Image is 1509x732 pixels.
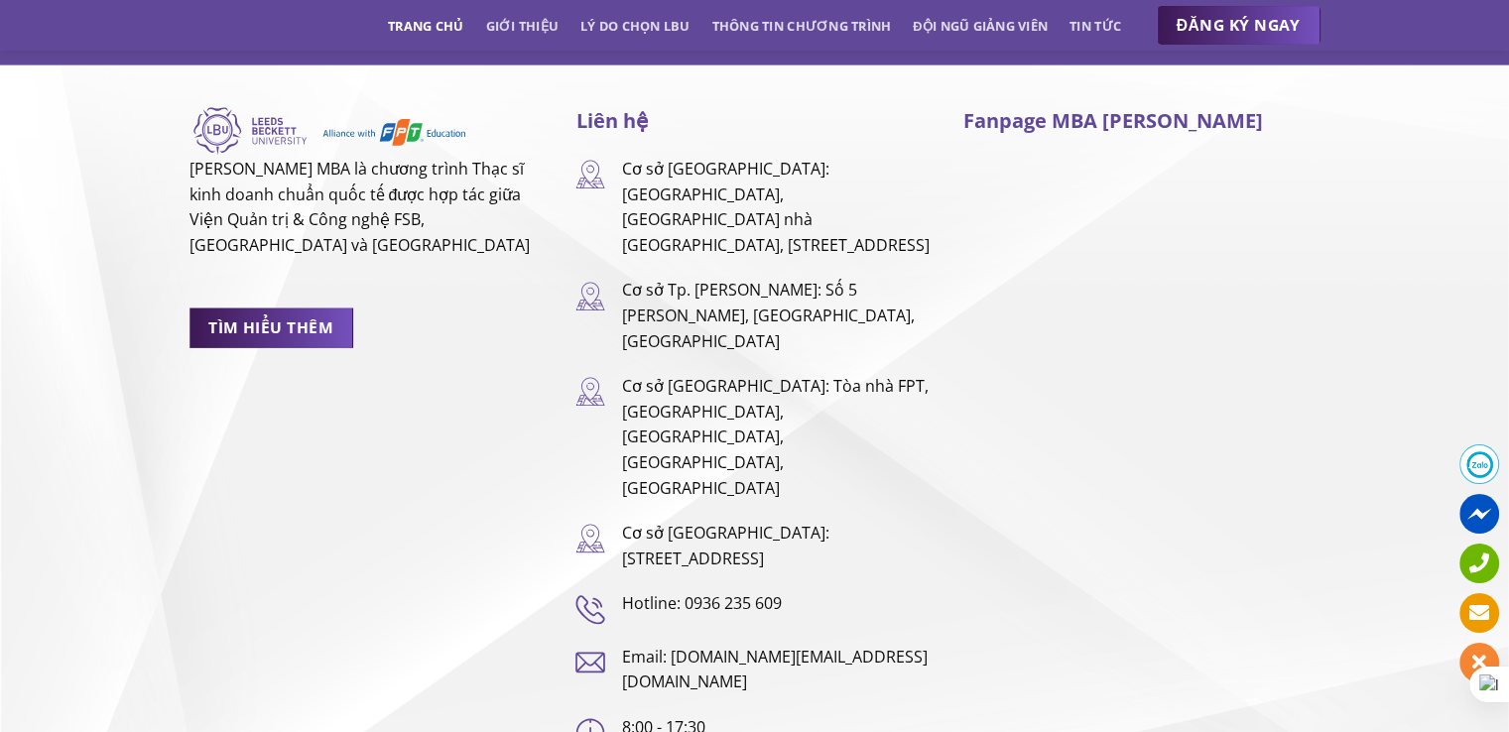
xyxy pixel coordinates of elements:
img: Logo-LBU-FSB.svg [189,105,467,157]
a: Lý do chọn LBU [580,8,691,44]
a: Tin tức [1069,8,1121,44]
a: TÌM HIỂU THÊM [189,308,353,347]
p: Cơ sở [GEOGRAPHIC_DATA]: [STREET_ADDRESS] [621,521,933,571]
a: Trang chủ [388,8,463,44]
h3: Fanpage MBA [PERSON_NAME] [962,105,1320,137]
p: [PERSON_NAME] MBA là chương trình Thạc sĩ kinh doanh chuẩn quốc tế được hợp tác giữa Viện Quản tr... [189,157,547,258]
p: Email: [DOMAIN_NAME][EMAIL_ADDRESS][DOMAIN_NAME] [621,645,933,695]
p: Cơ sở [GEOGRAPHIC_DATA]: Tòa nhà FPT, [GEOGRAPHIC_DATA], [GEOGRAPHIC_DATA], [GEOGRAPHIC_DATA], [G... [621,374,933,501]
h3: Liên hệ [575,105,933,137]
a: Đội ngũ giảng viên [913,8,1048,44]
p: Cơ sở Tp. [PERSON_NAME]: Số 5 [PERSON_NAME], [GEOGRAPHIC_DATA], [GEOGRAPHIC_DATA] [621,278,933,354]
a: Giới thiệu [485,8,559,44]
p: Hotline: 0936 235 609 [621,591,933,617]
span: TÌM HIỂU THÊM [208,315,333,340]
a: Thông tin chương trình [712,8,892,44]
p: Cơ sở [GEOGRAPHIC_DATA]: [GEOGRAPHIC_DATA], [GEOGRAPHIC_DATA] nhà [GEOGRAPHIC_DATA], [STREET_ADDR... [621,157,933,258]
a: ĐĂNG KÝ NGAY [1157,6,1320,46]
span: ĐĂNG KÝ NGAY [1177,13,1301,38]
